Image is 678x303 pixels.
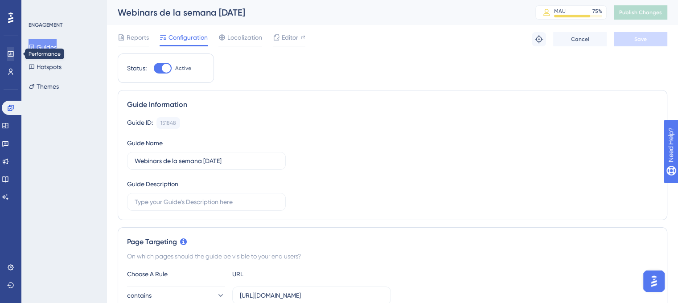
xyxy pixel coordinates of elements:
div: Guide ID: [127,117,153,129]
span: Need Help? [21,2,56,13]
div: MAU [554,8,566,15]
button: Publish Changes [614,5,667,20]
button: Hotspots [29,59,62,75]
span: Reports [127,32,149,43]
div: Guide Name [127,138,163,148]
div: URL [232,269,330,279]
input: Type your Guide’s Description here [135,197,278,207]
span: Configuration [168,32,208,43]
span: Active [175,65,191,72]
div: Webinars de la semana [DATE] [118,6,513,19]
input: yourwebsite.com/path [240,291,383,300]
div: 151848 [160,119,176,127]
div: Choose A Rule [127,269,225,279]
span: Editor [282,32,298,43]
iframe: UserGuiding AI Assistant Launcher [641,268,667,295]
button: Save [614,32,667,46]
div: Guide Description [127,179,178,189]
div: Status: [127,63,147,74]
button: Cancel [553,32,607,46]
div: Guide Information [127,99,658,110]
button: Themes [29,78,59,94]
span: Publish Changes [619,9,662,16]
div: Page Targeting [127,237,658,247]
span: Localization [227,32,262,43]
div: 75 % [592,8,602,15]
span: Cancel [571,36,589,43]
div: ENGAGEMENT [29,21,62,29]
input: Type your Guide’s Name here [135,156,278,166]
span: Save [634,36,647,43]
span: contains [127,290,152,301]
button: Guides [29,39,57,55]
div: On which pages should the guide be visible to your end users? [127,251,658,262]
